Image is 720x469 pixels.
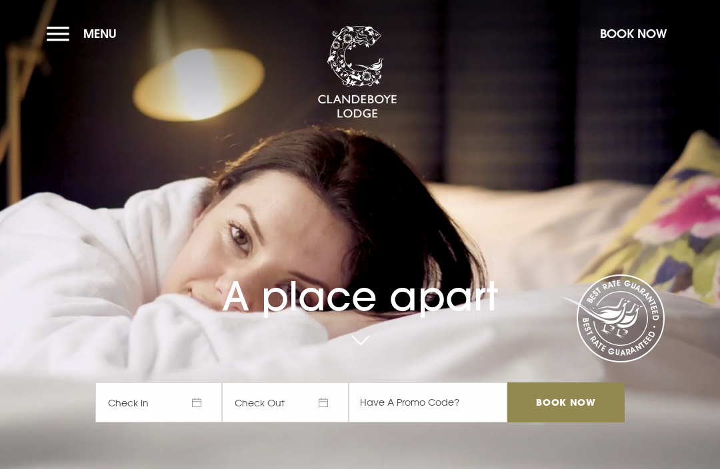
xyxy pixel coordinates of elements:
[83,26,117,41] span: Menu
[95,244,625,320] h1: A place apart
[222,382,349,422] span: Check Out
[95,382,222,422] span: Check In
[317,26,397,119] img: Clandeboye Lodge
[349,382,507,422] input: Have A Promo Code?
[507,382,625,422] input: Book Now
[593,19,673,48] button: Book Now
[47,19,123,48] button: Menu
